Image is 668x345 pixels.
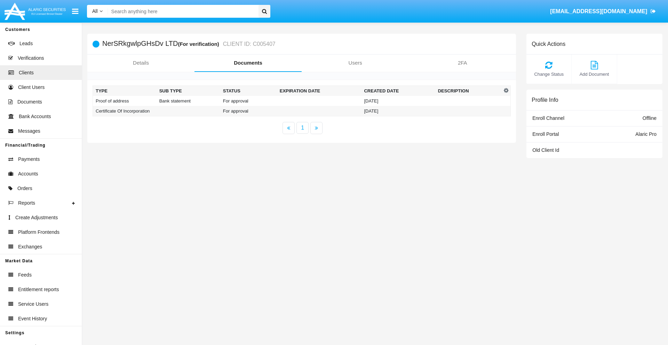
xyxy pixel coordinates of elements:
[102,40,276,48] h5: NerSRkgwlpGHsDv LTD
[435,86,502,96] th: Description
[18,315,47,322] span: Event History
[532,41,565,47] h6: Quick Actions
[277,86,361,96] th: Expiration date
[530,71,568,77] span: Change Status
[361,96,435,106] td: [DATE]
[18,128,40,135] span: Messages
[194,55,302,71] a: Documents
[18,55,44,62] span: Verifications
[93,96,157,106] td: Proof of address
[361,106,435,116] td: [DATE]
[87,55,194,71] a: Details
[92,8,98,14] span: All
[93,106,157,116] td: Certificate Of Incorporation
[361,86,435,96] th: Created Date
[18,301,48,308] span: Service Users
[18,229,59,236] span: Platform Frontends
[87,8,108,15] a: All
[643,115,657,121] span: Offline
[157,96,220,106] td: Bank statement
[93,86,157,96] th: Type
[220,96,277,106] td: For approval
[550,8,647,14] span: [EMAIL_ADDRESS][DOMAIN_NAME]
[635,131,657,137] span: Alaric Pro
[18,271,32,279] span: Feeds
[18,84,45,91] span: Client Users
[532,97,558,103] h6: Profile Info
[18,286,59,293] span: Entitlement reports
[532,115,564,121] span: Enroll Channel
[19,40,33,47] span: Leads
[18,243,42,250] span: Exchanges
[17,185,32,192] span: Orders
[220,86,277,96] th: Status
[547,2,659,21] a: [EMAIL_ADDRESS][DOMAIN_NAME]
[18,199,35,207] span: Reports
[87,122,516,134] nav: paginator
[18,170,38,178] span: Accounts
[575,71,613,77] span: Add Document
[302,55,409,71] a: Users
[17,98,42,106] span: Documents
[221,41,276,47] small: CLIENT ID: C005407
[220,106,277,116] td: For approval
[409,55,516,71] a: 2FA
[108,5,256,18] input: Search
[15,214,58,221] span: Create Adjustments
[178,40,221,48] div: (For verification)
[3,1,67,22] img: Logo image
[19,69,34,76] span: Clients
[157,86,220,96] th: Sub Type
[532,131,559,137] span: Enroll Portal
[18,156,40,163] span: Payments
[532,147,559,153] span: Old Client Id
[19,113,51,120] span: Bank Accounts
